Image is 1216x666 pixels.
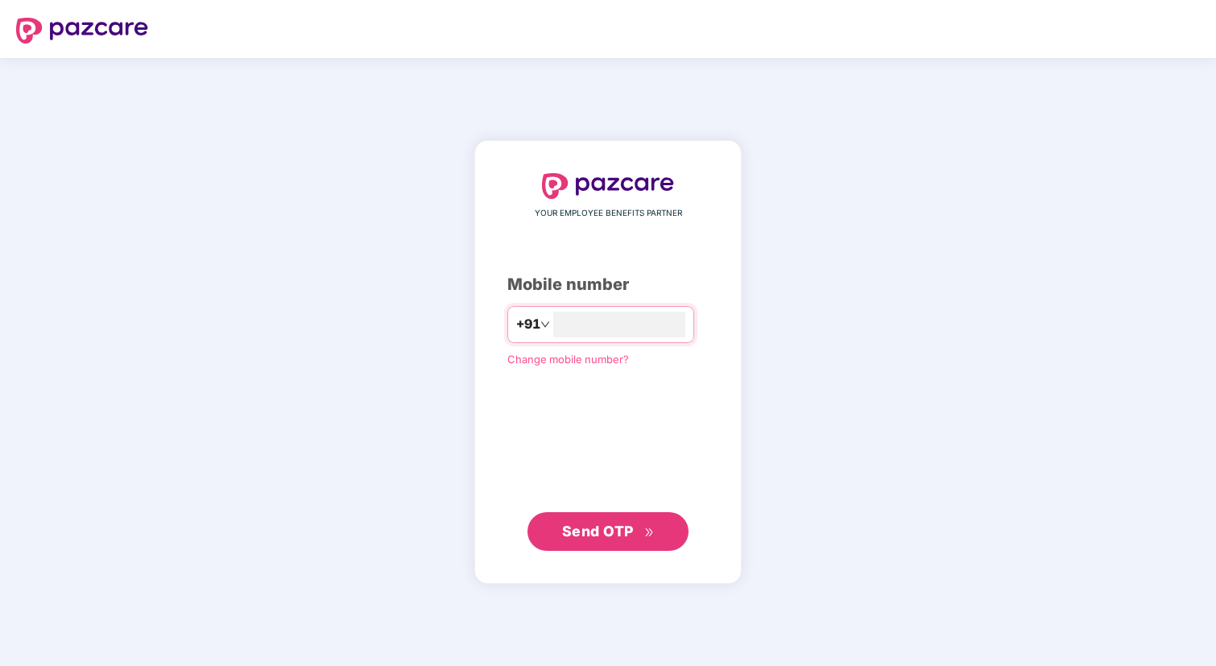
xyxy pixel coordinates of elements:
[540,320,550,329] span: down
[542,173,674,199] img: logo
[535,207,682,220] span: YOUR EMPLOYEE BENEFITS PARTNER
[507,272,709,297] div: Mobile number
[562,523,634,540] span: Send OTP
[516,314,540,334] span: +91
[527,512,689,551] button: Send OTPdouble-right
[507,353,629,366] a: Change mobile number?
[644,527,655,538] span: double-right
[16,18,148,43] img: logo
